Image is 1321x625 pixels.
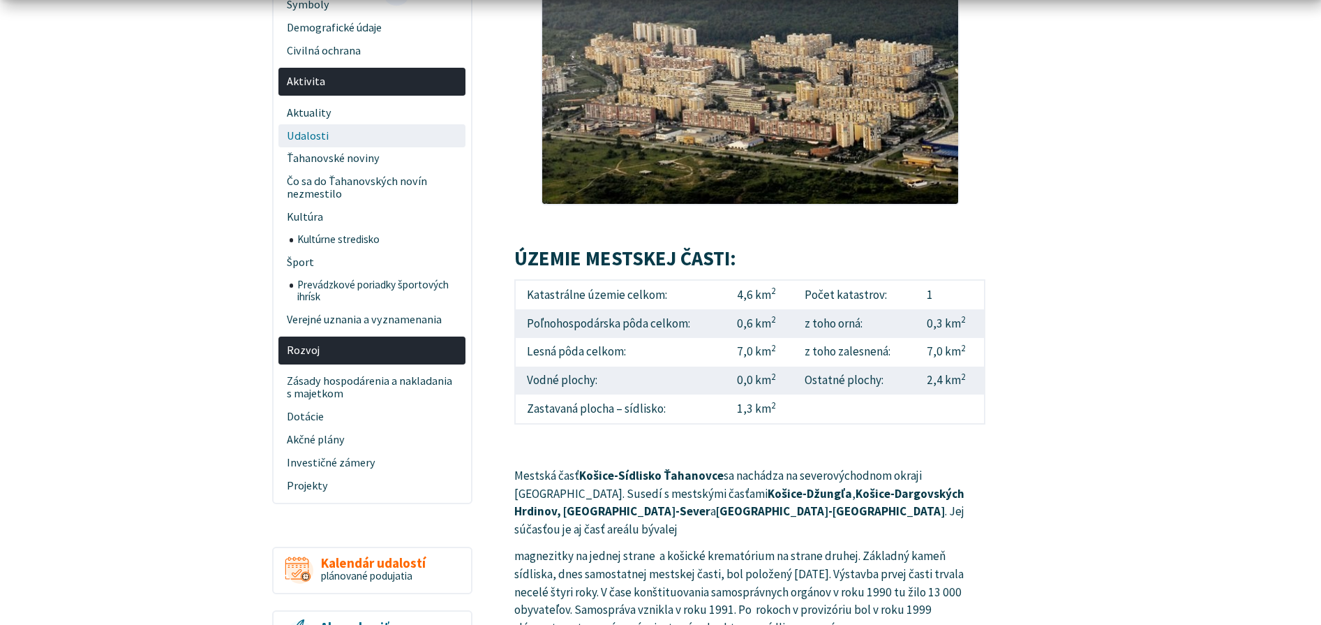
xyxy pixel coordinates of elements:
[278,68,465,96] a: Aktivita
[278,428,465,451] a: Akčné plány
[515,338,726,367] td: Lesná pôda celkom:
[290,229,466,251] a: Kultúrne stredisko
[287,16,458,39] span: Demografické údaje
[579,468,724,483] strong: Košice-Sídlisko Ťahanovce
[278,474,465,497] a: Projekty
[771,371,775,382] sup: 2
[716,503,945,519] strong: [GEOGRAPHIC_DATA]-[GEOGRAPHIC_DATA]
[514,467,985,539] p: Mestská časť sa nachádza na severovýchodnom okraji [GEOGRAPHIC_DATA]. Susedí s mestskými časťami ...
[794,338,916,367] td: z toho zalesnená:
[287,308,458,331] span: Verejné uznania a vyznamenania
[771,314,775,325] sup: 2
[287,101,458,124] span: Aktuality
[278,370,465,406] a: Zásady hospodárenia a nakladania s majetkom
[515,395,726,424] td: Zastavaná plocha – sídlisko:
[278,308,465,331] a: Verejné uznania a vyznamenania
[287,370,458,406] span: Zásady hospodárenia a nakladania s majetkom
[278,337,465,365] a: Rozvoj
[726,309,794,338] td: 0,6 km
[278,405,465,428] a: Dotácie
[961,371,965,382] sup: 2
[916,280,985,309] td: 1
[287,39,458,62] span: Civilná ochrana
[916,367,985,395] td: 2,4 km
[514,246,736,271] span: ÚZEMIE MESTSKEJ ČASTI:
[287,251,458,274] span: Šport
[278,147,465,170] a: Ťahanovské noviny
[961,314,965,325] sup: 2
[287,339,458,362] span: Rozvoj
[321,556,426,571] span: Kalendár udalostí
[771,285,775,296] sup: 2
[287,405,458,428] span: Dotácie
[287,451,458,474] span: Investičné zámery
[278,124,465,147] a: Udalosti
[771,399,775,411] sup: 2
[287,71,458,94] span: Aktivita
[794,309,916,338] td: z toho orná:
[297,229,458,251] span: Kultúrne stredisko
[515,367,726,395] td: Vodné plochy:
[287,474,458,497] span: Projekty
[287,170,458,206] span: Čo sa do Ťahanovských novín nezmestilo
[916,338,985,367] td: 7,0 km
[794,367,916,395] td: Ostatné plochy:
[515,280,726,309] td: Katastrálne územie celkom:
[278,251,465,274] a: Šport
[794,280,916,309] td: Počet katastrov:
[278,170,465,206] a: Čo sa do Ťahanovských novín nezmestilo
[916,309,985,338] td: 0,3 km
[726,395,794,424] td: 1,3 km
[287,124,458,147] span: Udalosti
[278,451,465,474] a: Investičné zámery
[287,428,458,451] span: Akčné plány
[726,338,794,367] td: 7,0 km
[287,206,458,229] span: Kultúra
[287,147,458,170] span: Ťahanovské noviny
[515,309,726,338] td: Poľnohospodárska pôda celkom:
[768,486,852,501] strong: Košice-Džungľa
[726,280,794,309] td: 4,6 km
[278,39,465,62] a: Civilná ochrana
[961,342,965,353] sup: 2
[771,342,775,353] sup: 2
[290,274,466,308] a: Prevádzkové poriadky športových ihrísk
[726,367,794,395] td: 0,0 km
[278,206,465,229] a: Kultúra
[272,547,472,595] a: Kalendár udalostí plánované podujatia
[278,101,465,124] a: Aktuality
[278,16,465,39] a: Demografické údaje
[297,274,458,308] span: Prevádzkové poriadky športových ihrísk
[321,569,412,582] span: plánované podujatia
